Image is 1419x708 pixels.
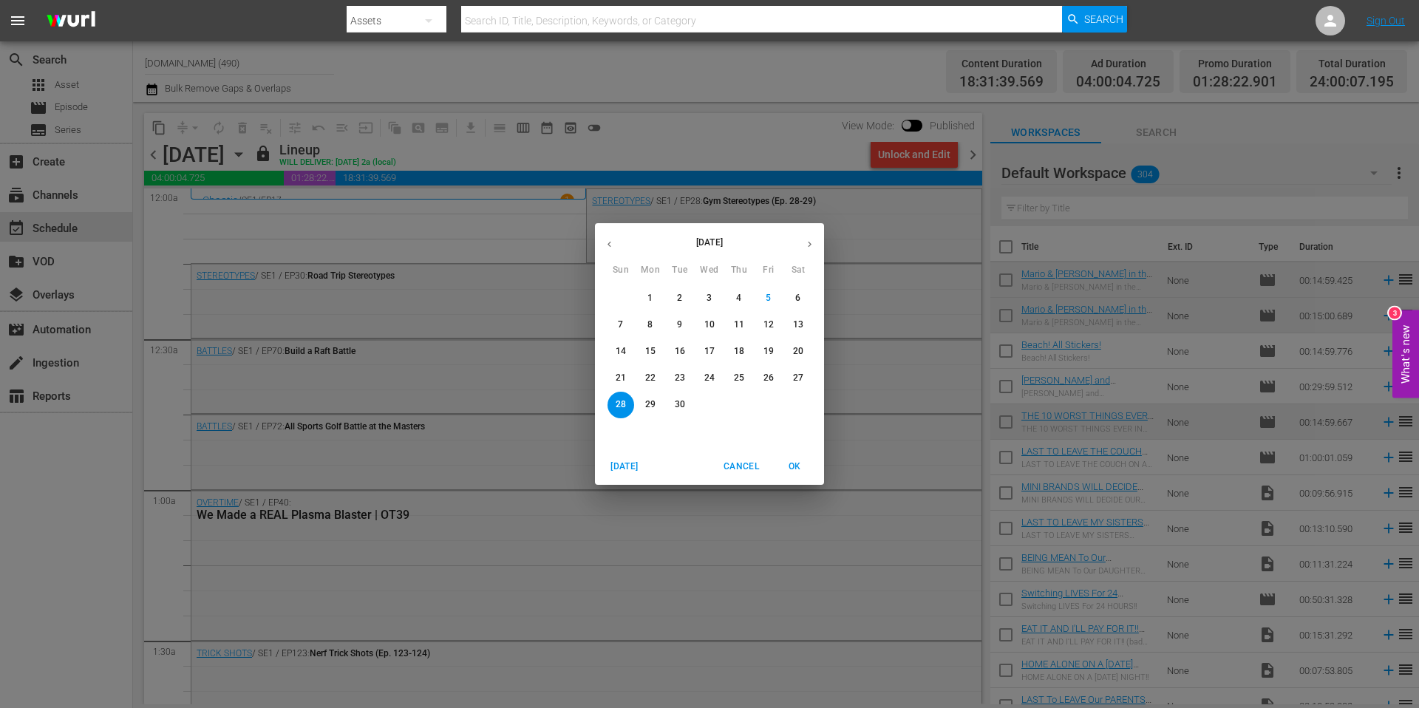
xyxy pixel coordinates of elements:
[647,319,653,331] p: 8
[1392,310,1419,398] button: Open Feedback Widget
[785,285,811,312] button: 6
[793,372,803,384] p: 27
[667,392,693,418] button: 30
[771,455,818,479] button: OK
[718,455,765,479] button: Cancel
[755,312,782,338] button: 12
[607,459,642,474] span: [DATE]
[734,319,744,331] p: 11
[1389,307,1401,319] div: 3
[707,292,712,304] p: 3
[785,365,811,392] button: 27
[755,263,782,278] span: Fri
[624,236,795,249] p: [DATE]
[734,345,744,358] p: 18
[1084,6,1123,33] span: Search
[755,338,782,365] button: 19
[637,392,664,418] button: 29
[677,292,682,304] p: 2
[1367,15,1405,27] a: Sign Out
[763,319,774,331] p: 12
[734,372,744,384] p: 25
[675,372,685,384] p: 23
[647,292,653,304] p: 1
[645,372,656,384] p: 22
[667,312,693,338] button: 9
[608,338,634,365] button: 14
[785,338,811,365] button: 20
[793,319,803,331] p: 13
[704,345,715,358] p: 17
[726,285,752,312] button: 4
[637,365,664,392] button: 22
[637,285,664,312] button: 1
[696,312,723,338] button: 10
[726,312,752,338] button: 11
[696,338,723,365] button: 17
[763,345,774,358] p: 19
[704,319,715,331] p: 10
[616,372,626,384] p: 21
[637,263,664,278] span: Mon
[766,292,771,304] p: 5
[793,345,803,358] p: 20
[763,372,774,384] p: 26
[618,319,623,331] p: 7
[726,365,752,392] button: 25
[9,12,27,30] span: menu
[726,338,752,365] button: 18
[667,285,693,312] button: 2
[755,285,782,312] button: 5
[785,263,811,278] span: Sat
[696,263,723,278] span: Wed
[667,263,693,278] span: Tue
[704,372,715,384] p: 24
[777,459,812,474] span: OK
[616,398,626,411] p: 28
[675,398,685,411] p: 30
[645,345,656,358] p: 15
[601,455,648,479] button: [DATE]
[616,345,626,358] p: 14
[736,292,741,304] p: 4
[667,338,693,365] button: 16
[645,398,656,411] p: 29
[696,365,723,392] button: 24
[785,312,811,338] button: 13
[608,392,634,418] button: 28
[35,4,106,38] img: ans4CAIJ8jUAAAAAAAAAAAAAAAAAAAAAAAAgQb4GAAAAAAAAAAAAAAAAAAAAAAAAJMjXAAAAAAAAAAAAAAAAAAAAAAAAgAT5G...
[724,459,759,474] span: Cancel
[637,312,664,338] button: 8
[755,365,782,392] button: 26
[667,365,693,392] button: 23
[608,365,634,392] button: 21
[608,263,634,278] span: Sun
[675,345,685,358] p: 16
[608,312,634,338] button: 7
[637,338,664,365] button: 15
[696,285,723,312] button: 3
[795,292,800,304] p: 6
[726,263,752,278] span: Thu
[677,319,682,331] p: 9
